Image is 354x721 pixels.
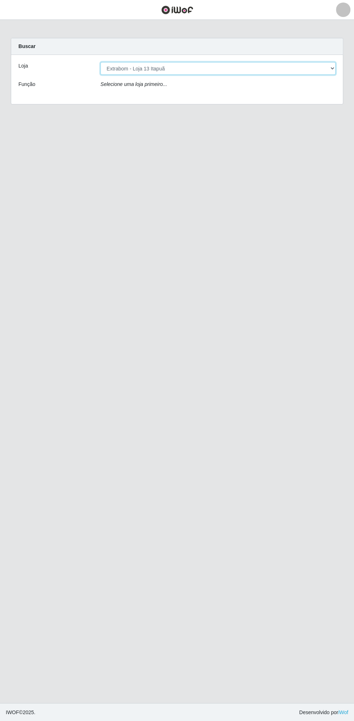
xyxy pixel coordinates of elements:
[18,62,28,70] label: Loja
[299,708,348,716] span: Desenvolvido por
[6,709,19,715] span: IWOF
[161,5,193,14] img: CoreUI Logo
[18,43,35,49] strong: Buscar
[100,81,167,87] i: Selecione uma loja primeiro...
[6,708,35,716] span: © 2025 .
[18,81,35,88] label: Função
[338,709,348,715] a: iWof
